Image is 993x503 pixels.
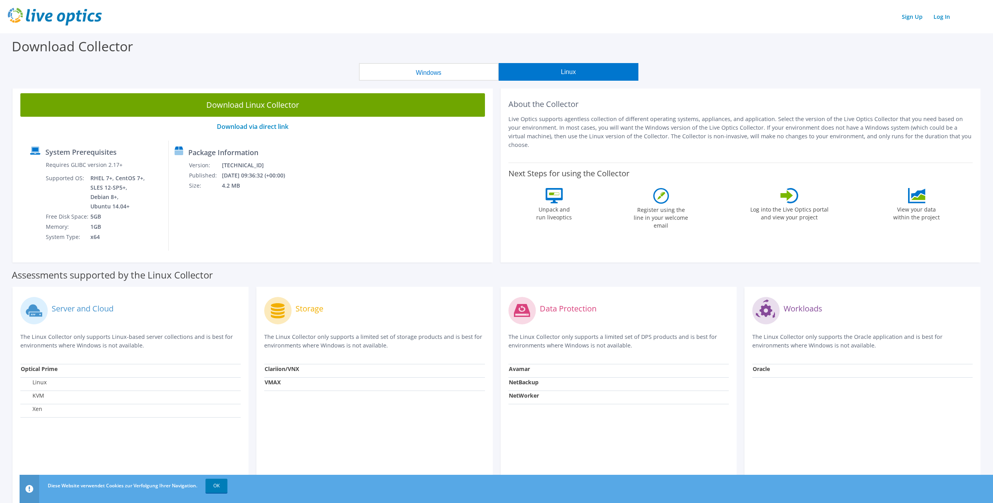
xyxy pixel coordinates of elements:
[45,148,117,156] label: System Prerequisites
[509,378,539,386] strong: NetBackup
[48,482,197,489] span: Diese Website verwendet Cookies zur Verfolgung Ihrer Navigation.
[930,11,954,22] a: Log In
[536,203,572,221] label: Unpack and run liveoptics
[45,212,90,222] td: Free Disk Space:
[508,169,629,178] label: Next Steps for using the Collector
[189,181,222,191] td: Size:
[296,305,323,313] label: Storage
[21,392,44,400] label: KVM
[21,365,58,373] strong: Optical Prime
[264,333,485,350] p: The Linux Collector only supports a limited set of storage products and is best for environments ...
[499,63,638,81] button: Linux
[90,222,146,232] td: 1GB
[217,122,288,131] a: Download via direct link
[222,160,295,170] td: [TECHNICAL_ID]
[888,203,945,221] label: View your data within the project
[12,37,133,55] label: Download Collector
[21,405,42,413] label: Xen
[509,365,530,373] strong: Avamar
[12,271,213,279] label: Assessments supported by the Linux Collector
[189,160,222,170] td: Version:
[508,115,973,149] p: Live Optics supports agentless collection of different operating systems, appliances, and applica...
[359,63,499,81] button: Windows
[205,479,227,493] a: OK
[508,333,729,350] p: The Linux Collector only supports a limited set of DPS products and is best for environments wher...
[46,161,123,169] label: Requires GLIBC version 2.17+
[20,93,485,117] a: Download Linux Collector
[265,365,299,373] strong: Clariion/VNX
[540,305,597,313] label: Data Protection
[222,170,295,181] td: [DATE] 09:36:32 (+00:00)
[45,222,90,232] td: Memory:
[265,378,281,386] strong: VMAX
[222,181,295,191] td: 4.2 MB
[632,204,690,230] label: Register using the line in your welcome email
[52,305,114,313] label: Server and Cloud
[189,170,222,181] td: Published:
[21,378,47,386] label: Linux
[20,333,241,350] p: The Linux Collector only supports Linux-based server collections and is best for environments whe...
[90,173,146,212] td: RHEL 7+, CentOS 7+, SLES 12-SP5+, Debian 8+, Ubuntu 14.04+
[753,365,770,373] strong: Oracle
[45,173,90,212] td: Supported OS:
[45,232,90,242] td: System Type:
[508,100,973,109] h2: About the Collector
[784,305,822,313] label: Workloads
[509,392,539,399] strong: NetWorker
[90,212,146,222] td: 5GB
[90,232,146,242] td: x64
[750,203,829,221] label: Log into the Live Optics portal and view your project
[898,11,926,22] a: Sign Up
[188,148,258,156] label: Package Information
[752,333,973,350] p: The Linux Collector only supports the Oracle application and is best for environments where Windo...
[8,8,102,25] img: live_optics_svg.svg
